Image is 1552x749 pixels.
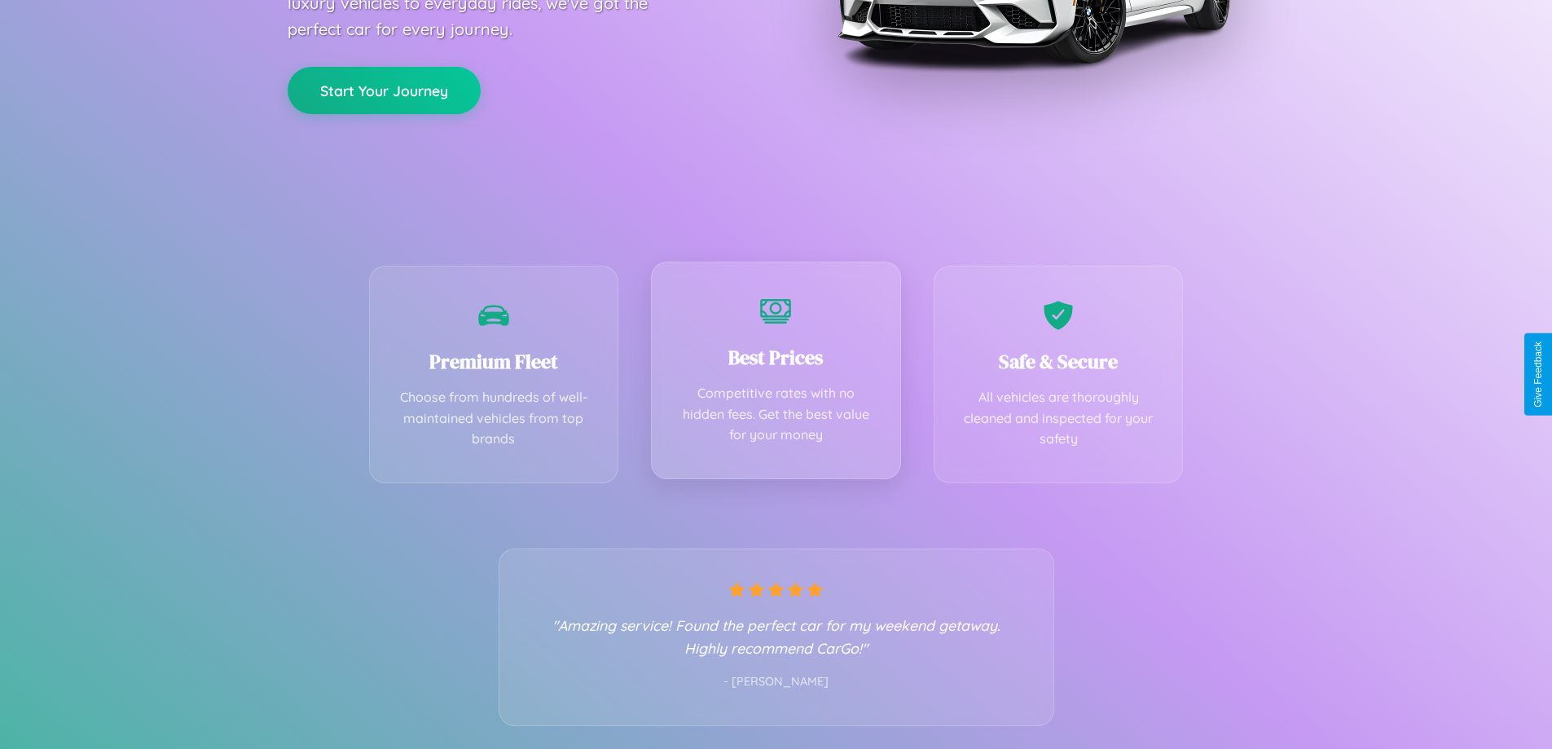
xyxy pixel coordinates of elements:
h3: Safe & Secure [959,348,1159,375]
p: Competitive rates with no hidden fees. Get the best value for your money [676,383,876,446]
p: "Amazing service! Found the perfect car for my weekend getaway. Highly recommend CarGo!" [532,614,1021,659]
p: Choose from hundreds of well-maintained vehicles from top brands [394,387,594,450]
h3: Premium Fleet [394,348,594,375]
p: - [PERSON_NAME] [532,672,1021,693]
button: Start Your Journey [288,67,481,114]
h3: Best Prices [676,344,876,371]
div: Give Feedback [1532,341,1544,408]
p: All vehicles are thoroughly cleaned and inspected for your safety [959,387,1159,450]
